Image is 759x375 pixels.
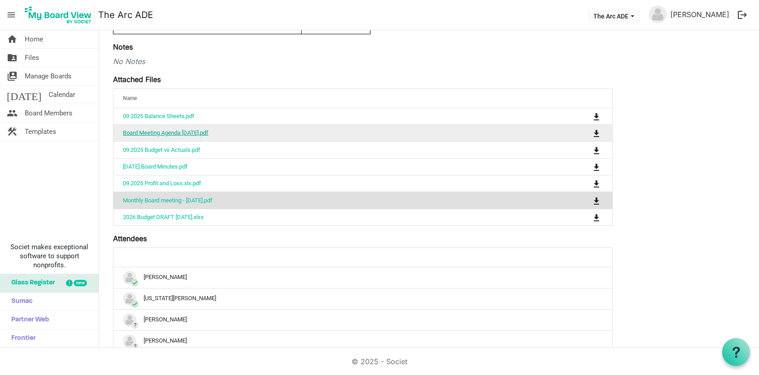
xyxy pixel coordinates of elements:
[113,267,612,288] td: checkAlison Butler is template cell column header
[556,141,612,158] td: is Command column column header
[7,86,41,104] span: [DATE]
[113,74,161,85] label: Attached Files
[667,5,733,23] a: [PERSON_NAME]
[113,124,556,141] td: Board Meeting Agenda October 15 2025.pdf is template cell column header Name
[556,108,612,124] td: is Command column column header
[7,30,18,48] span: home
[25,123,56,141] span: Templates
[113,141,556,158] td: 09.2025 Budget vs Actuals.pdf is template cell column header Name
[3,6,20,23] span: menu
[7,329,36,348] span: Frontier
[733,5,752,24] button: logout
[590,160,603,173] button: Download
[123,113,194,119] a: 09.2025 Balance Sheets.pdf
[7,67,18,85] span: switch_account
[123,146,200,153] a: 09.2025 Budget vs Actuals.pdf
[123,334,136,348] img: no-profile-picture.svg
[352,357,407,366] a: © 2025 - Societ
[556,175,612,192] td: is Command column column header
[123,271,136,284] img: no-profile-picture.svg
[123,197,212,204] a: Monthly Board meeting - [DATE].pdf
[123,271,603,284] div: [PERSON_NAME]
[113,56,613,67] div: No Notes
[556,124,612,141] td: is Command column column header
[7,49,18,67] span: folder_shared
[113,175,556,192] td: 09.2025 Profit and Loss.xls.pdf is template cell column header Name
[7,274,55,292] span: Glass Register
[7,104,18,122] span: people
[113,158,556,175] td: 09.17.2025 Board Minutes.pdf is template cell column header Name
[123,313,136,327] img: no-profile-picture.svg
[587,9,640,22] button: The Arc ADE dropdownbutton
[25,30,43,48] span: Home
[131,321,139,329] span: ?
[649,5,667,23] img: no-profile-picture.svg
[123,313,603,327] div: [PERSON_NAME]
[123,95,137,101] span: Name
[98,6,153,24] a: The Arc ADE
[123,292,136,306] img: no-profile-picture.svg
[590,127,603,139] button: Download
[131,300,139,308] span: check
[556,192,612,208] td: is Command column column header
[123,163,188,170] a: [DATE] Board Minutes.pdf
[590,194,603,206] button: Download
[590,177,603,190] button: Download
[49,86,75,104] span: Calendar
[25,67,72,85] span: Manage Boards
[7,123,18,141] span: construction
[123,214,203,220] a: 2026 Budget DRAFT [DATE].xlsx
[590,211,603,224] button: Download
[7,293,32,311] span: Sumac
[113,330,612,352] td: ?Jen Malott is template cell column header
[123,292,603,306] div: [US_STATE][PERSON_NAME]
[113,233,147,244] label: Attendees
[113,41,133,52] label: Notes
[556,209,612,225] td: is Command column column header
[25,104,72,122] span: Board Members
[22,4,95,26] img: My Board View Logo
[113,288,612,309] td: checkGeorgia Edson is template cell column header
[4,242,95,270] span: Societ makes exceptional software to support nonprofits.
[123,180,201,187] a: 09.2025 Profit and Loss.xls.pdf
[113,309,612,330] td: ?Hollie LaGrotta is template cell column header
[556,158,612,175] td: is Command column column header
[113,108,556,124] td: 09.2025 Balance Sheets.pdf is template cell column header Name
[590,143,603,156] button: Download
[22,4,98,26] a: My Board View Logo
[123,129,208,136] a: Board Meeting Agenda [DATE].pdf
[7,311,49,329] span: Partner Web
[113,209,556,225] td: 2026 Budget DRAFT 9.16.2025.xlsx is template cell column header Name
[25,49,39,67] span: Files
[131,279,139,287] span: check
[123,334,603,348] div: [PERSON_NAME]
[590,110,603,123] button: Download
[113,192,556,208] td: Monthly Board meeting - October 15 2025.pdf is template cell column header Name
[74,280,87,286] div: new
[131,343,139,350] span: ?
